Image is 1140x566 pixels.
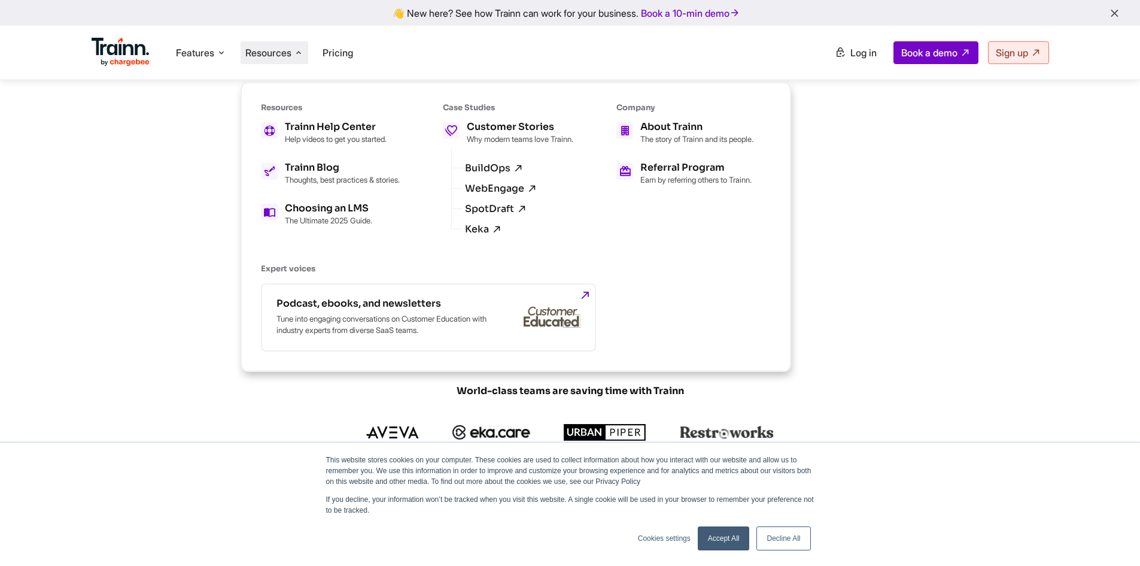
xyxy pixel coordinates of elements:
[7,7,1133,19] div: 👋 New here? See how Trainn can work for your business.
[285,122,387,132] div: Trainn Help Center
[638,533,691,544] a: Cookies settings
[467,134,573,144] p: Why modern teams love Trainn.
[640,134,753,144] p: The story of Trainn and its people.
[893,41,978,64] a: Book a demo
[176,46,214,59] span: Features
[996,47,1028,59] span: Sign up
[639,5,743,22] a: Book a 10-min demo
[988,41,1049,64] a: Sign up
[285,204,372,213] div: Choosing an LMS
[323,47,353,59] a: Pricing
[285,163,400,172] div: Trainn Blog
[616,163,753,184] a: Referral Program Earn by referring others to Trainn.
[285,134,387,144] p: Help videos to get you started.
[640,163,752,172] div: Referral Program
[828,42,884,63] a: Log in
[564,424,646,441] img: urbanpiper logo
[276,313,492,336] p: Tune into engaging conversations on Customer Education with industry experts from diverse SaaS te...
[92,38,150,66] img: Trainn Logo
[640,175,752,184] p: Earn by referring others to Trainn.
[616,102,753,113] div: Company
[261,102,400,113] div: Resources
[443,122,573,144] a: Customer Stories Why modern teams love Trainn.
[261,122,400,144] a: Trainn Help Center Help videos to get you started.
[640,122,753,132] div: About Trainn
[680,426,774,439] img: restroworks logo
[261,283,596,352] a: Podcast, ebooks, and newsletters Tune into engaging conversations on Customer Education with indu...
[616,122,753,144] a: About Trainn The story of Trainn and its people.
[326,494,814,516] p: If you decline, your information won’t be tracked when you visit this website. A single cookie wi...
[756,526,810,550] a: Decline All
[285,216,372,225] p: The Ultimate 2025 Guide.
[261,163,400,184] a: Trainn Blog Thoughts, best practices & stories.
[465,183,537,194] a: WebEngage
[698,526,750,550] a: Accept All
[901,47,957,59] span: Book a demo
[261,264,753,274] div: Expert voices
[443,102,573,113] div: Case Studies
[465,204,527,214] a: SpotDraft
[285,175,400,184] p: Thoughts, best practices & stories.
[245,46,291,59] span: Resources
[465,163,524,174] a: BuildOps
[283,385,858,398] span: World-class teams are saving time with Trainn
[850,47,877,59] span: Log in
[465,224,502,235] a: Keka
[366,426,419,438] img: aveva logo
[326,455,814,487] p: This website stores cookies on your computer. These cookies are used to collect information about...
[467,122,573,132] div: Customer Stories
[276,299,492,308] div: Podcast, ebooks, and newsletters
[452,425,530,440] img: ekacare logo
[524,307,580,328] img: customer-educated-gray.b42eccd.svg
[261,204,400,225] a: Choosing an LMS The Ultimate 2025 Guide.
